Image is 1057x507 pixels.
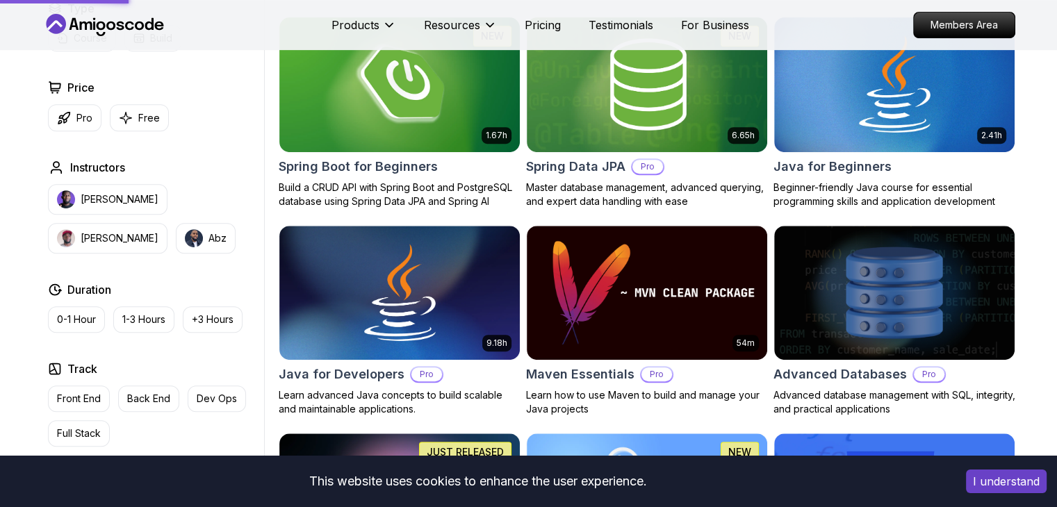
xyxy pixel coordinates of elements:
[641,367,672,381] p: Pro
[185,229,203,247] img: instructor img
[526,157,625,176] h2: Spring Data JPA
[589,17,653,33] a: Testimonials
[67,360,97,377] h2: Track
[188,385,246,412] button: Dev Ops
[732,130,755,141] p: 6.65h
[773,157,892,176] h2: Java for Beginners
[527,17,767,152] img: Spring Data JPA card
[773,225,1015,417] a: Advanced Databases cardAdvanced DatabasesProAdvanced database management with SQL, integrity, and...
[76,111,92,125] p: Pro
[48,104,101,131] button: Pro
[57,229,75,247] img: instructor img
[138,111,160,125] p: Free
[48,306,105,333] button: 0-1 Hour
[81,231,158,245] p: [PERSON_NAME]
[113,306,174,333] button: 1-3 Hours
[773,388,1015,416] p: Advanced database management with SQL, integrity, and practical applications
[527,226,767,360] img: Maven Essentials card
[486,338,507,349] p: 9.18h
[526,225,768,417] a: Maven Essentials card54mMaven EssentialsProLearn how to use Maven to build and manage your Java p...
[331,17,379,33] p: Products
[914,13,1015,38] p: Members Area
[728,445,751,459] p: NEW
[67,79,95,96] h2: Price
[57,190,75,208] img: instructor img
[424,17,497,44] button: Resources
[279,226,520,360] img: Java for Developers card
[57,392,101,406] p: Front End
[774,226,1015,360] img: Advanced Databases card
[737,338,755,349] p: 54m
[981,130,1002,141] p: 2.41h
[48,184,167,215] button: instructor img[PERSON_NAME]
[279,225,521,417] a: Java for Developers card9.18hJava for DevelopersProLearn advanced Java concepts to build scalable...
[526,365,634,384] h2: Maven Essentials
[279,17,521,208] a: Spring Boot for Beginners card1.67hNEWSpring Boot for BeginnersBuild a CRUD API with Spring Boot ...
[774,17,1015,152] img: Java for Beginners card
[110,104,169,131] button: Free
[279,157,438,176] h2: Spring Boot for Beginners
[411,367,442,381] p: Pro
[183,306,243,333] button: +3 Hours
[127,392,170,406] p: Back End
[81,192,158,206] p: [PERSON_NAME]
[526,388,768,416] p: Learn how to use Maven to build and manage your Java projects
[424,17,480,33] p: Resources
[632,160,663,174] p: Pro
[197,392,237,406] p: Dev Ops
[48,420,110,447] button: Full Stack
[67,281,111,298] h2: Duration
[176,223,236,253] button: instructor imgAbz
[10,466,945,497] div: This website uses cookies to enhance the user experience.
[773,17,1015,208] a: Java for Beginners card2.41hJava for BeginnersBeginner-friendly Java course for essential program...
[279,365,404,384] h2: Java for Developers
[279,17,520,152] img: Spring Boot for Beginners card
[331,17,396,44] button: Products
[57,313,96,326] p: 0-1 Hour
[48,223,167,253] button: instructor img[PERSON_NAME]
[48,385,110,412] button: Front End
[70,159,125,176] h2: Instructors
[486,130,507,141] p: 1.67h
[279,181,521,208] p: Build a CRUD API with Spring Boot and PostgreSQL database using Spring Data JPA and Spring AI
[118,385,179,412] button: Back End
[773,365,907,384] h2: Advanced Databases
[192,313,233,326] p: +3 Hours
[914,367,944,381] p: Pro
[526,17,768,208] a: Spring Data JPA card6.65hNEWSpring Data JPAProMaster database management, advanced querying, and ...
[526,181,768,208] p: Master database management, advanced querying, and expert data handling with ease
[279,388,521,416] p: Learn advanced Java concepts to build scalable and maintainable applications.
[57,426,101,440] p: Full Stack
[525,17,561,33] a: Pricing
[913,12,1015,38] a: Members Area
[427,445,504,459] p: JUST RELEASED
[208,231,227,245] p: Abz
[681,17,749,33] a: For Business
[122,313,165,326] p: 1-3 Hours
[966,469,1047,493] button: Accept cookies
[773,181,1015,208] p: Beginner-friendly Java course for essential programming skills and application development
